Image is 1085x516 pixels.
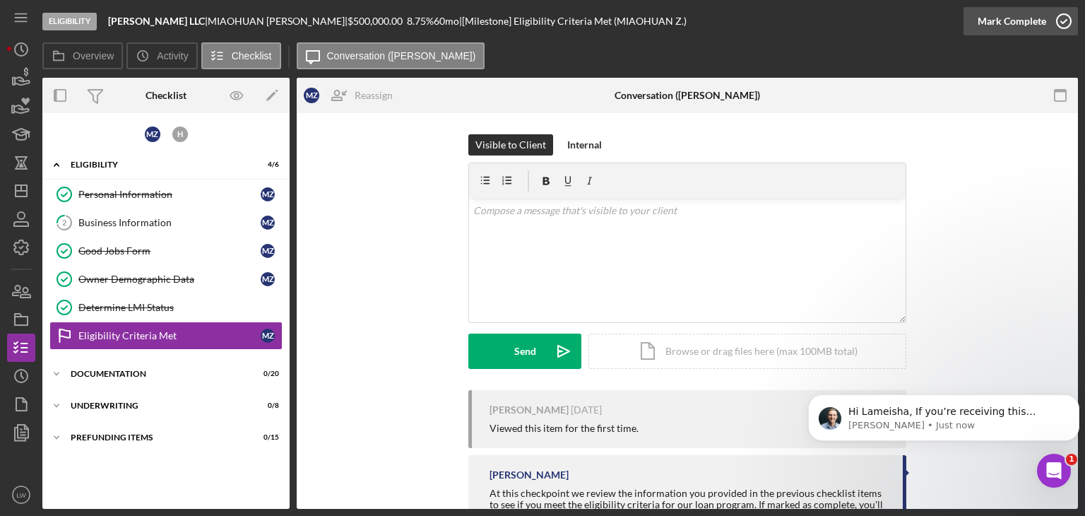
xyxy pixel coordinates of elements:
div: M Z [261,272,275,286]
a: Owner Demographic DataMZ [49,265,283,293]
a: Personal InformationMZ [49,180,283,209]
div: Good Jobs Form [78,245,261,257]
div: Mark Complete [978,7,1046,35]
div: 0 / 15 [254,433,279,442]
div: MIAOHUAN [PERSON_NAME] | [208,16,348,27]
div: $500,000.00 [348,16,407,27]
iframe: Intercom live chat [1037,454,1071,488]
div: M Z [261,216,275,230]
label: Conversation ([PERSON_NAME]) [327,50,476,61]
div: M Z [304,88,319,103]
div: M Z [145,127,160,142]
div: Internal [567,134,602,156]
button: Conversation ([PERSON_NAME]) [297,42,485,69]
div: Business Information [78,217,261,228]
a: Good Jobs FormMZ [49,237,283,265]
div: | [108,16,208,27]
div: Eligibility Criteria Met [78,330,261,341]
div: Conversation ([PERSON_NAME]) [615,90,760,101]
div: [PERSON_NAME] [490,469,569,481]
a: Determine LMI Status [49,293,283,322]
div: 0 / 8 [254,401,279,410]
div: Viewed this item for the first time. [490,423,639,434]
button: Send [468,334,581,369]
button: Checklist [201,42,281,69]
div: 60 mo [434,16,459,27]
button: MZReassign [297,81,407,110]
div: M Z [261,329,275,343]
div: 8.75 % [407,16,434,27]
div: Documentation [71,370,244,378]
time: 2025-08-15 18:24 [571,404,602,416]
button: Overview [42,42,123,69]
a: 2Business InformationMZ [49,209,283,237]
label: Overview [73,50,114,61]
iframe: Intercom notifications message [802,365,1085,478]
div: H [172,127,188,142]
div: Underwriting [71,401,244,410]
div: | [Milestone] Eligibility Criteria Met (MIAOHUAN Z.) [459,16,687,27]
button: Activity [126,42,197,69]
div: Personal Information [78,189,261,200]
div: Visible to Client [475,134,546,156]
button: Mark Complete [964,7,1078,35]
div: Eligibility [42,13,97,30]
div: Send [514,334,536,369]
button: LW [7,481,35,509]
div: Owner Demographic Data [78,274,261,285]
div: Determine LMI Status [78,302,282,313]
a: Eligibility Criteria MetMZ [49,322,283,350]
tspan: 2 [62,218,66,227]
span: 1 [1066,454,1077,465]
div: 4 / 6 [254,160,279,169]
div: 0 / 20 [254,370,279,378]
div: Prefunding Items [71,433,244,442]
div: Reassign [355,81,393,110]
label: Checklist [232,50,272,61]
div: M Z [261,244,275,258]
div: M Z [261,187,275,201]
div: [PERSON_NAME] [490,404,569,416]
label: Activity [157,50,188,61]
b: [PERSON_NAME] LLC [108,15,205,27]
text: LW [16,491,27,499]
button: Internal [560,134,609,156]
button: Visible to Client [468,134,553,156]
div: Eligibility [71,160,244,169]
div: Checklist [146,90,186,101]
